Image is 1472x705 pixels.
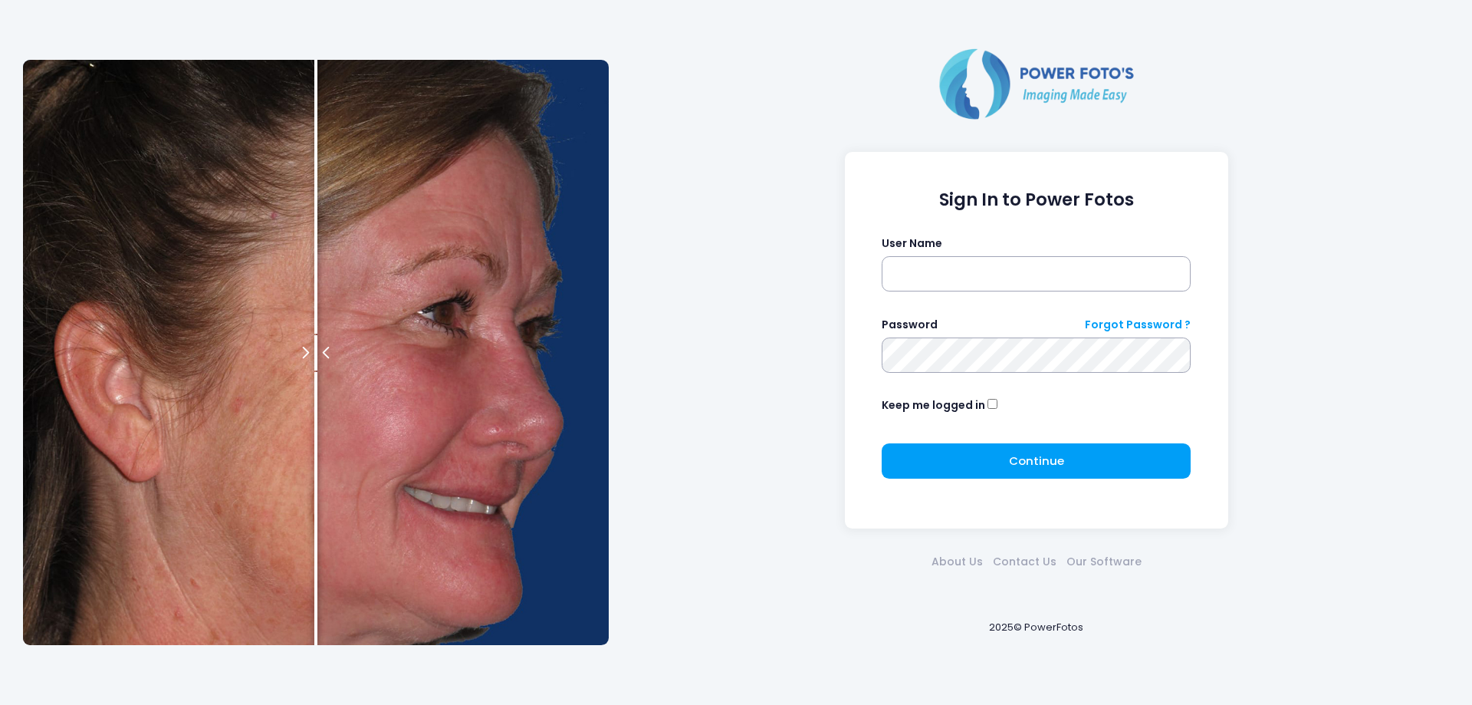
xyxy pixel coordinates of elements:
[882,317,938,333] label: Password
[882,189,1191,210] h1: Sign In to Power Fotos
[987,554,1061,570] a: Contact Us
[882,397,985,413] label: Keep me logged in
[623,595,1449,660] div: 2025© PowerFotos
[933,45,1140,122] img: Logo
[1085,317,1191,333] a: Forgot Password ?
[882,443,1191,479] button: Continue
[882,236,942,252] label: User Name
[926,554,987,570] a: About Us
[1009,453,1064,469] span: Continue
[1061,554,1146,570] a: Our Software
